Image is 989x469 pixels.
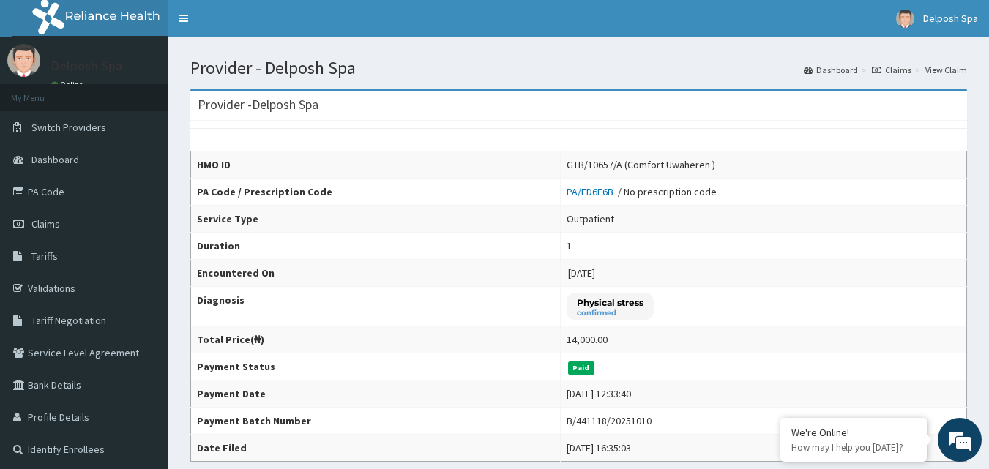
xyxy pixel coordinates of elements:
[567,184,717,199] div: / No prescription code
[191,287,561,326] th: Diagnosis
[577,309,643,317] small: confirmed
[7,44,40,77] img: User Image
[191,326,561,353] th: Total Price(₦)
[191,179,561,206] th: PA Code / Prescription Code
[191,233,561,260] th: Duration
[872,64,911,76] a: Claims
[31,153,79,166] span: Dashboard
[567,211,614,226] div: Outpatient
[191,435,561,462] th: Date Filed
[198,98,318,111] h3: Provider - Delposh Spa
[567,332,608,347] div: 14,000.00
[51,59,122,72] p: Delposh Spa
[191,151,561,179] th: HMO ID
[567,185,618,198] a: PA/FD6F6B
[567,239,572,253] div: 1
[31,121,106,134] span: Switch Providers
[191,380,561,408] th: Payment Date
[896,10,914,28] img: User Image
[190,59,967,78] h1: Provider - Delposh Spa
[31,249,58,263] span: Tariffs
[191,260,561,287] th: Encountered On
[191,206,561,233] th: Service Type
[577,296,643,309] p: Physical stress
[51,80,86,90] a: Online
[567,440,631,455] div: [DATE] 16:35:03
[567,413,652,428] div: B/441118/20251010
[925,64,967,76] a: View Claim
[804,64,858,76] a: Dashboard
[791,426,916,439] div: We're Online!
[567,157,715,172] div: GTB/10657/A (Comfort Uwaheren )
[791,441,916,454] p: How may I help you today?
[567,386,631,401] div: [DATE] 12:33:40
[31,314,106,327] span: Tariff Negotiation
[191,353,561,380] th: Payment Status
[568,266,595,279] span: [DATE]
[191,408,561,435] th: Payment Batch Number
[923,12,978,25] span: Delposh Spa
[31,217,60,230] span: Claims
[568,361,594,375] span: Paid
